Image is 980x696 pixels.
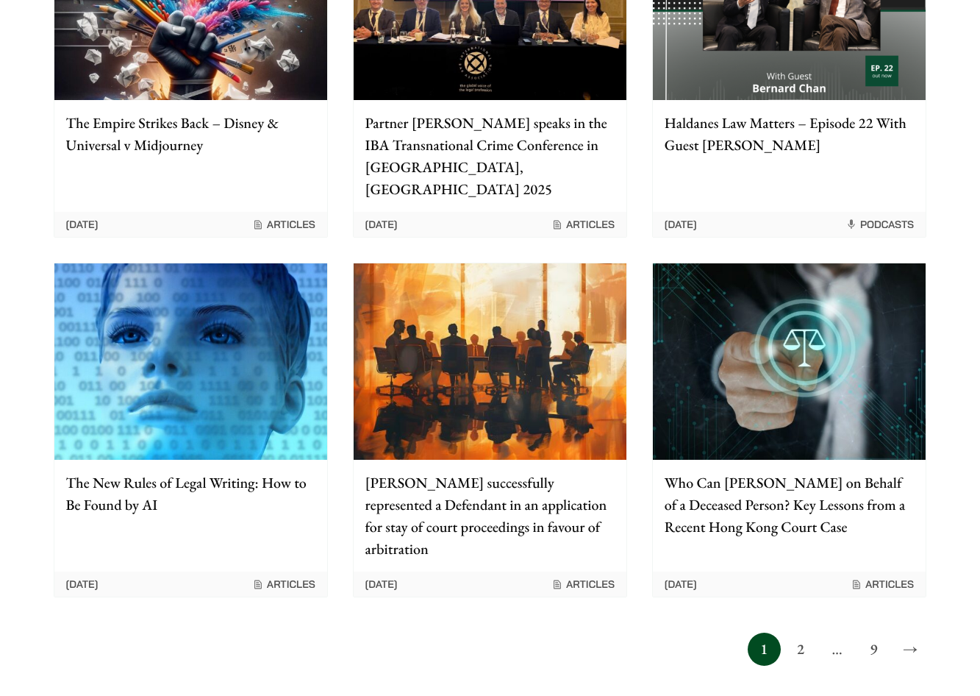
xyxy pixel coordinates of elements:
time: [DATE] [66,578,99,591]
time: [DATE] [66,218,99,231]
span: Articles [551,218,615,231]
span: Articles [851,578,914,591]
span: 1 [748,633,781,666]
p: Haldanes Law Matters – Episode 22 With Guest [PERSON_NAME] [665,112,914,156]
span: Podcasts [845,218,914,231]
a: [PERSON_NAME] successfully represented a Defendant in an application for stay of court proceeding... [353,263,627,597]
time: [DATE] [665,218,697,231]
time: [DATE] [665,578,697,591]
p: [PERSON_NAME] successfully represented a Defendant in an application for stay of court proceeding... [365,472,615,560]
span: Articles [252,578,315,591]
a: 9 [857,633,890,666]
p: The New Rules of Legal Writing: How to Be Found by AI [66,472,315,516]
span: Articles [252,218,315,231]
time: [DATE] [365,218,398,231]
span: Articles [551,578,615,591]
p: Who Can [PERSON_NAME] on Behalf of a Deceased Person? Key Lessons from a Recent Hong Kong Court Case [665,472,914,538]
a: Who Can [PERSON_NAME] on Behalf of a Deceased Person? Key Lessons from a Recent Hong Kong Court C... [652,263,926,597]
time: [DATE] [365,578,398,591]
p: The Empire Strikes Back – Disney & Universal v Midjourney [66,112,315,156]
span: … [820,633,854,666]
a: 2 [784,633,817,666]
nav: Posts pagination [54,633,927,666]
p: Partner [PERSON_NAME] speaks in the IBA Transnational Crime Conference in [GEOGRAPHIC_DATA], [GEO... [365,112,615,200]
a: The New Rules of Legal Writing: How to Be Found by AI [DATE] Articles [54,263,328,597]
a: → [894,633,927,666]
